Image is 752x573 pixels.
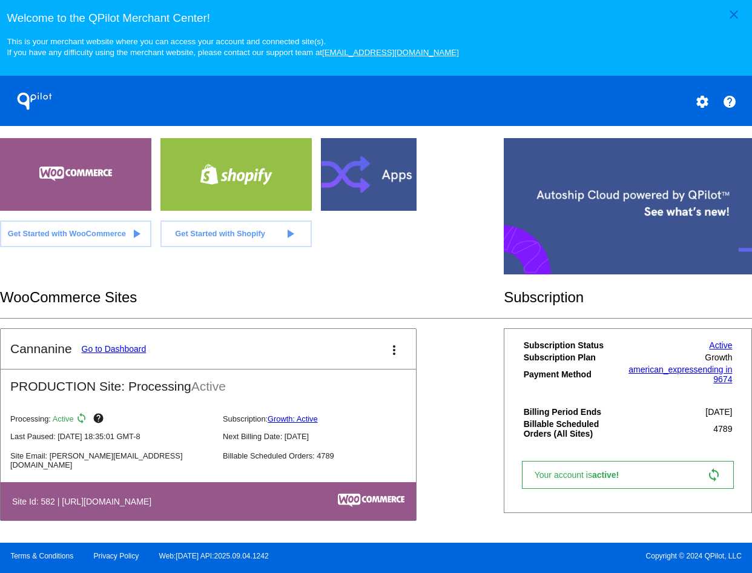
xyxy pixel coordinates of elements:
[10,89,59,113] h1: QPilot
[10,342,72,356] h2: Cannanine
[283,227,297,241] mat-icon: play_arrow
[322,48,459,57] a: [EMAIL_ADDRESS][DOMAIN_NAME]
[53,414,74,423] span: Active
[522,461,734,489] a: Your account isactive! sync
[223,451,426,460] p: Billable Scheduled Orders: 4789
[386,552,742,560] span: Copyright © 2024 QPilot, LLC
[592,470,625,480] span: active!
[628,365,698,374] span: american_express
[387,343,401,357] mat-icon: more_vert
[523,419,622,439] th: Billable Scheduled Orders (All Sites)
[707,468,721,482] mat-icon: sync
[713,424,732,434] span: 4789
[82,344,147,354] a: Go to Dashboard
[523,340,622,351] th: Subscription Status
[76,412,90,427] mat-icon: sync
[7,12,745,25] h3: Welcome to the QPilot Merchant Center!
[93,412,107,427] mat-icon: help
[12,497,157,506] h4: Site Id: 582 | [URL][DOMAIN_NAME]
[191,379,226,393] span: Active
[10,451,213,469] p: Site Email: [PERSON_NAME][EMAIL_ADDRESS][DOMAIN_NAME]
[7,37,458,57] small: This is your merchant website where you can access your account and connected site(s). If you hav...
[268,414,318,423] a: Growth: Active
[705,353,732,362] span: Growth
[160,220,312,247] a: Get Started with Shopify
[159,552,269,560] a: Web:[DATE] API:2025.09.04.1242
[175,229,265,238] span: Get Started with Shopify
[338,494,404,507] img: c53aa0e5-ae75-48aa-9bee-956650975ee5
[10,552,73,560] a: Terms & Conditions
[628,365,732,384] a: american_expressending in 9674
[705,407,732,417] span: [DATE]
[727,7,741,22] mat-icon: close
[709,340,732,350] a: Active
[523,352,622,363] th: Subscription Plan
[223,414,426,423] p: Subscription:
[535,470,632,480] span: Your account is
[10,412,213,427] p: Processing:
[695,94,710,109] mat-icon: settings
[722,94,737,109] mat-icon: help
[523,364,622,385] th: Payment Method
[223,432,426,441] p: Next Billing Date: [DATE]
[10,432,213,441] p: Last Paused: [DATE] 18:35:01 GMT-8
[523,406,622,417] th: Billing Period Ends
[8,229,126,238] span: Get Started with WooCommerce
[129,227,143,241] mat-icon: play_arrow
[504,289,752,306] h2: Subscription
[94,552,139,560] a: Privacy Policy
[1,369,416,394] h2: PRODUCTION Site: Processing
